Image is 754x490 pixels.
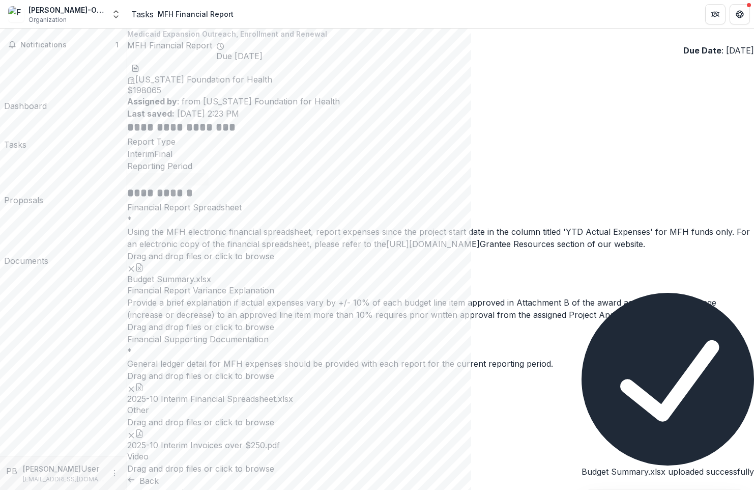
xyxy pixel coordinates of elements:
[386,239,480,249] a: [URL][DOMAIN_NAME]
[158,9,234,19] div: MFH Financial Report
[23,464,81,474] p: [PERSON_NAME]
[127,107,754,120] p: [DATE] 2:23 PM
[4,139,26,151] div: Tasks
[730,4,750,24] button: Get Help
[8,6,24,22] img: Freeman-Oak Hill Health System
[215,371,274,381] span: click to browse
[131,7,238,21] nav: breadcrumb
[127,428,280,450] div: Remove File2025-10 Interim Invoices over $250.pdf
[127,108,175,119] strong: Last saved:
[127,462,274,475] p: Drag and drop files or
[28,15,67,24] span: Organization
[127,358,754,370] div: General ledger detail for MFH expenses should be provided with each report for the current report...
[131,61,139,73] button: download-word-button
[127,39,212,61] h2: MFH Financial Report
[127,262,211,284] div: Remove FileBudget Summary.xlsx
[4,116,26,151] a: Tasks
[127,95,754,107] p: : from [US_STATE] Foundation for Health
[127,201,754,213] p: Financial Report Spreadsheet
[115,40,119,49] span: 1
[108,467,121,479] button: More
[127,149,154,159] span: Interim
[127,404,754,416] p: Other
[127,275,211,284] span: Budget Summary.xlsx
[127,29,754,39] p: Medicaid Expansion Outreach, Enrollment and Renewal
[131,8,154,20] a: Tasks
[127,382,135,394] button: Remove File
[109,4,123,24] button: Open entity switcher
[4,194,43,206] div: Proposals
[4,255,48,267] div: Documents
[705,4,726,24] button: Partners
[4,155,43,206] a: Proposals
[127,475,159,487] button: Back
[127,86,754,95] span: $ 198065
[127,333,754,345] p: Financial Supporting Documentation
[127,382,293,404] div: Remove File2025-10 Interim Financial Spreadsheet.xlsx
[127,450,754,462] p: Video
[127,296,754,321] div: Provide a brief explanation if actual expenses vary by +/- 10% of each budget line item approved ...
[216,51,263,61] span: Due [DATE]
[127,441,280,450] span: 2025-10 Interim Invoices over $250.pdf
[127,226,754,250] div: Using the MFH electronic financial spreadsheet, report expenses since the project start date in t...
[127,394,293,404] span: 2025-10 Interim Financial Spreadsheet.xlsx
[127,321,274,333] p: Drag and drop files or
[6,465,19,477] div: Paige Behm
[4,37,123,53] button: Notifications1
[127,284,754,296] p: Financial Report Variance Explanation
[28,5,105,15] div: [PERSON_NAME]-Oak Hill Health System
[127,370,274,382] p: Drag and drop files or
[127,416,274,428] p: Drag and drop files or
[215,322,274,332] span: click to browse
[683,45,721,56] strong: Due Date
[127,250,274,262] p: Drag and drop files or
[23,475,104,484] p: [EMAIL_ADDRESS][DOMAIN_NAME]
[127,160,754,172] p: Reporting Period
[154,149,172,159] span: Final
[127,135,754,148] p: Report Type
[4,210,48,267] a: Documents
[127,262,135,275] button: Remove File
[20,41,115,49] span: Notifications
[127,96,177,106] strong: Assigned by
[215,464,274,474] span: click to browse
[4,57,47,112] a: Dashboard
[127,428,135,441] button: Remove File
[81,462,100,475] p: User
[135,74,272,85] span: [US_STATE] Foundation for Health
[215,251,274,261] span: click to browse
[4,100,47,112] div: Dashboard
[683,44,754,57] p: : [DATE]
[215,417,274,427] span: click to browse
